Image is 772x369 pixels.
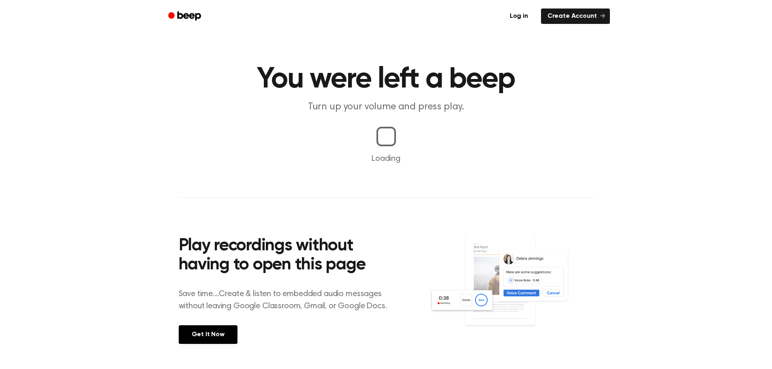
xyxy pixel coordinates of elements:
a: Beep [163,9,208,24]
h2: Play recordings without having to open this page [179,237,397,275]
a: Get It Now [179,325,237,344]
p: Turn up your volume and press play. [231,100,542,114]
p: Save time....Create & listen to embedded audio messages without leaving Google Classroom, Gmail, ... [179,288,397,312]
img: Voice Comments on Docs and Recording Widget [429,234,593,343]
a: Log in [502,7,536,26]
p: Loading [10,153,762,165]
h1: You were left a beep [179,65,594,94]
a: Create Account [541,9,610,24]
